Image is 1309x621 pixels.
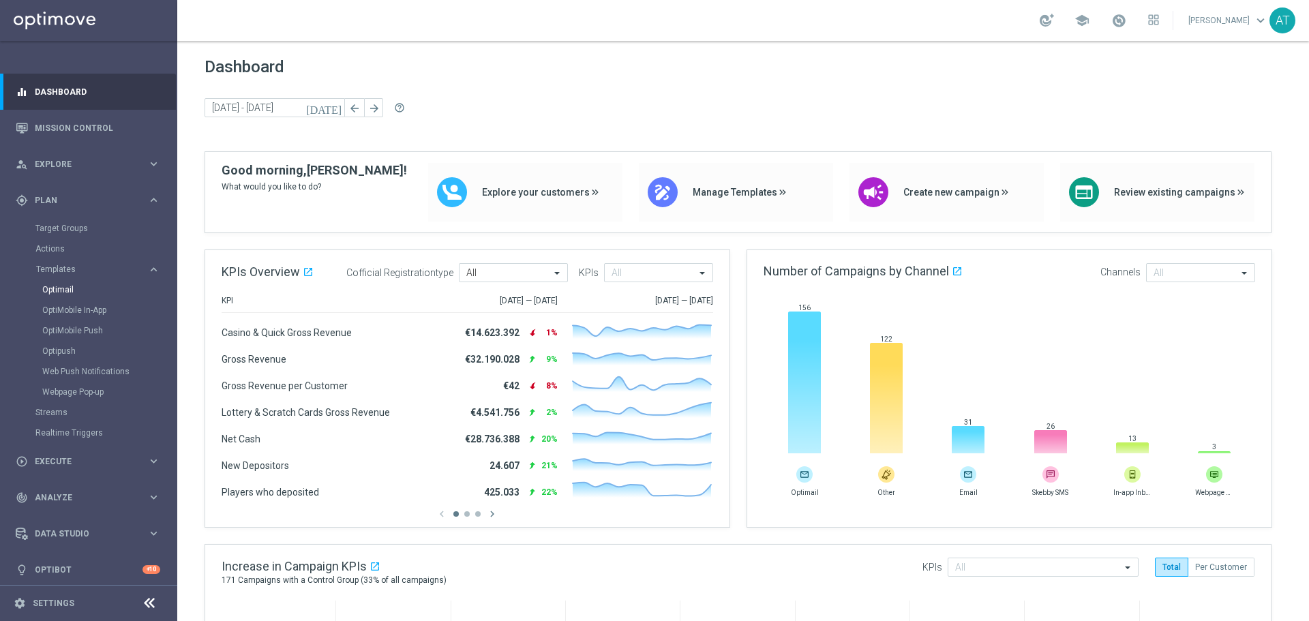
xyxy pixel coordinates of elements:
a: Mission Control [35,110,160,146]
i: track_changes [16,491,28,504]
span: school [1074,13,1089,28]
a: Realtime Triggers [35,427,142,438]
a: Target Groups [35,223,142,234]
i: person_search [16,158,28,170]
div: Templates [35,259,176,402]
a: Optibot [35,551,142,588]
button: person_search Explore keyboard_arrow_right [15,159,161,170]
div: Optipush [42,341,176,361]
div: Data Studio [16,528,147,540]
div: Plan [16,194,147,207]
div: Mission Control [16,110,160,146]
div: Realtime Triggers [35,423,176,443]
div: +10 [142,565,160,574]
div: Templates [36,265,147,273]
button: lightbulb Optibot +10 [15,564,161,575]
button: gps_fixed Plan keyboard_arrow_right [15,195,161,206]
i: keyboard_arrow_right [147,527,160,540]
span: Data Studio [35,530,147,538]
div: Execute [16,455,147,468]
button: Mission Control [15,123,161,134]
div: Actions [35,239,176,259]
i: equalizer [16,86,28,98]
span: Plan [35,196,147,205]
div: OptiMobile In-App [42,300,176,320]
i: gps_fixed [16,194,28,207]
a: Settings [33,599,74,607]
button: play_circle_outline Execute keyboard_arrow_right [15,456,161,467]
i: keyboard_arrow_right [147,263,160,276]
a: Optimail [42,284,142,295]
div: Optimail [42,279,176,300]
div: OptiMobile Push [42,320,176,341]
div: Analyze [16,491,147,504]
span: Execute [35,457,147,466]
a: Streams [35,407,142,418]
div: Streams [35,402,176,423]
a: Actions [35,243,142,254]
span: Templates [36,265,134,273]
i: settings [14,597,26,609]
div: Webpage Pop-up [42,382,176,402]
a: OptiMobile In-App [42,305,142,316]
i: keyboard_arrow_right [147,157,160,170]
span: Explore [35,160,147,168]
a: Optipush [42,346,142,357]
div: Target Groups [35,218,176,239]
a: [PERSON_NAME]keyboard_arrow_down [1187,10,1269,31]
button: track_changes Analyze keyboard_arrow_right [15,492,161,503]
button: Data Studio keyboard_arrow_right [15,528,161,539]
div: Web Push Notifications [42,361,176,382]
div: AT [1269,7,1295,33]
a: Web Push Notifications [42,366,142,377]
a: Dashboard [35,74,160,110]
a: Webpage Pop-up [42,387,142,397]
div: Explore [16,158,147,170]
span: Analyze [35,494,147,502]
i: play_circle_outline [16,455,28,468]
i: keyboard_arrow_right [147,455,160,468]
div: Dashboard [16,74,160,110]
a: OptiMobile Push [42,325,142,336]
i: lightbulb [16,564,28,576]
i: keyboard_arrow_right [147,491,160,504]
div: Optibot [16,551,160,588]
button: equalizer Dashboard [15,87,161,97]
i: keyboard_arrow_right [147,194,160,207]
span: keyboard_arrow_down [1253,13,1268,28]
button: Templates keyboard_arrow_right [35,264,161,275]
